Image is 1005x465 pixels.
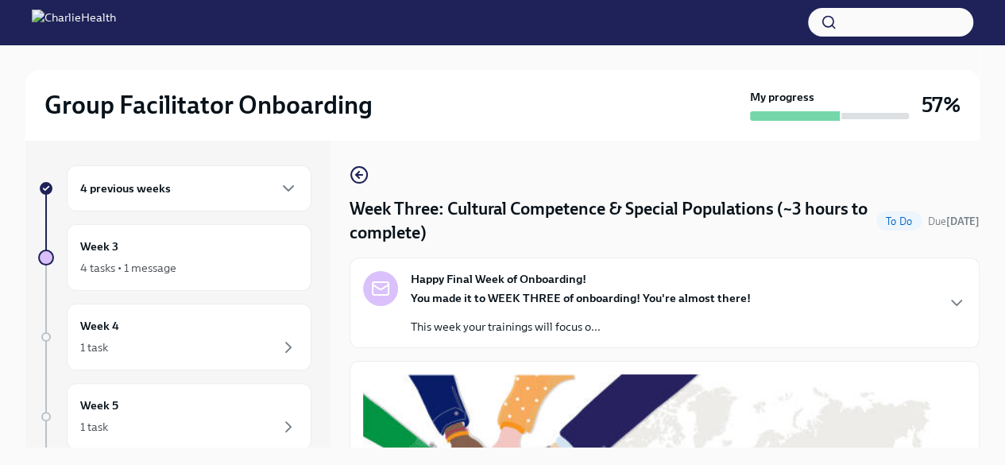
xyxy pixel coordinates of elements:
[32,10,116,35] img: CharlieHealth
[38,224,311,291] a: Week 34 tasks • 1 message
[38,304,311,370] a: Week 41 task
[38,383,311,450] a: Week 51 task
[80,317,119,335] h6: Week 4
[80,180,171,197] h6: 4 previous weeks
[44,89,373,121] h2: Group Facilitator Onboarding
[350,197,870,245] h4: Week Three: Cultural Competence & Special Populations (~3 hours to complete)
[411,319,751,335] p: This week your trainings will focus o...
[67,165,311,211] div: 4 previous weeks
[80,238,118,255] h6: Week 3
[928,214,980,229] span: October 20th, 2025 09:00
[80,397,118,414] h6: Week 5
[946,215,980,227] strong: [DATE]
[922,91,961,119] h3: 57%
[80,260,176,276] div: 4 tasks • 1 message
[928,215,980,227] span: Due
[876,215,922,227] span: To Do
[411,271,586,287] strong: Happy Final Week of Onboarding!
[411,291,751,305] strong: You made it to WEEK THREE of onboarding! You're almost there!
[80,419,108,435] div: 1 task
[750,89,814,105] strong: My progress
[80,339,108,355] div: 1 task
